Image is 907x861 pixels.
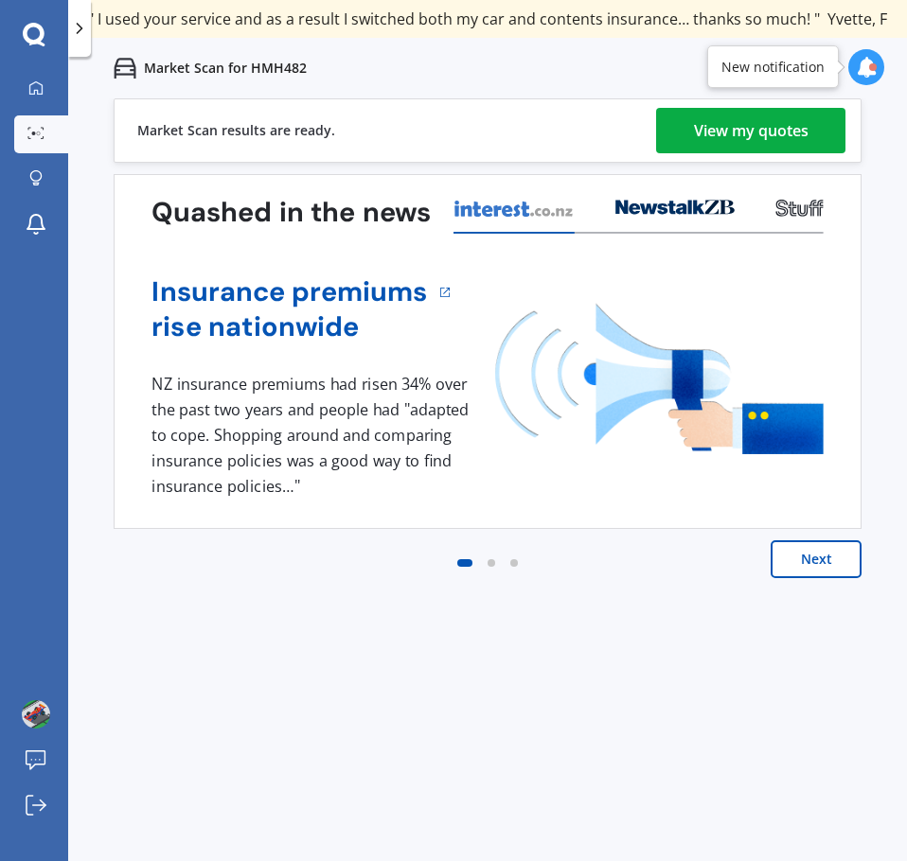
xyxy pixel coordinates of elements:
a: View my quotes [656,108,845,153]
img: media image [495,304,824,454]
button: Next [771,540,862,578]
h3: Quashed in the news [151,196,431,231]
a: rise nationwide [151,309,427,344]
div: Market Scan results are ready. [137,99,335,162]
img: car.f15378c7a67c060ca3f3.svg [114,57,136,79]
a: Insurance premiums [151,274,427,309]
div: New notification [721,58,825,77]
div: NZ insurance premiums had risen 34% over the past two years and people had "adapted to cope. Shop... [151,372,475,499]
div: View my quotes [694,108,809,153]
p: Market Scan for HMH482 [144,59,307,78]
img: ACg8ocJdzkqFwY5L0A5MBo11aqx7W1k33IXl9D12NEWCv4QDU_D40Eyp=s96-c [22,700,50,729]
